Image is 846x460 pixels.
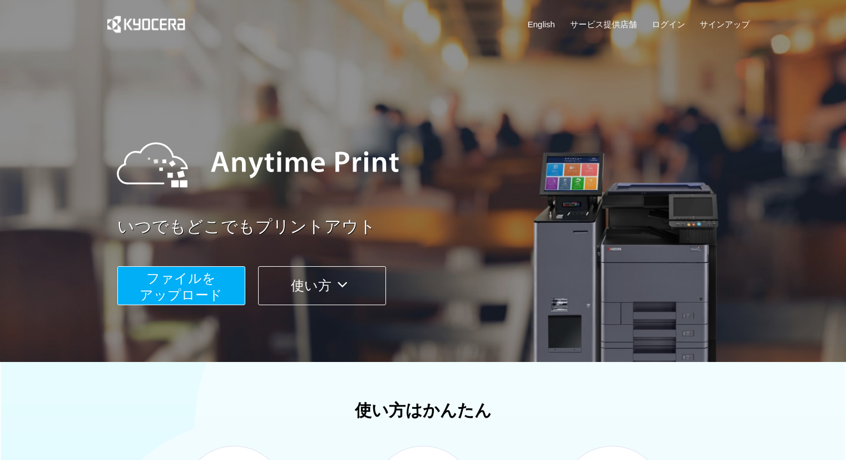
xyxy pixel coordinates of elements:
span: ファイルを ​​アップロード [140,271,222,302]
a: サービス提供店舗 [570,18,637,30]
a: English [528,18,555,30]
a: サインアップ [700,18,750,30]
a: ログイン [652,18,685,30]
button: ファイルを​​アップロード [117,266,245,305]
button: 使い方 [258,266,386,305]
a: いつでもどこでもプリントアウト [117,215,757,239]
